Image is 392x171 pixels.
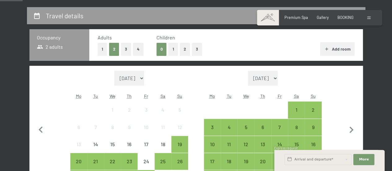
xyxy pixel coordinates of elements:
[359,157,369,162] span: More
[156,43,167,56] button: 0
[171,136,188,153] div: Sun Oct 19 2025
[305,119,321,136] div: Arrival possible
[205,142,220,157] div: 10
[104,119,121,136] div: Wed Oct 08 2025
[305,107,321,123] div: 2
[70,153,87,170] div: Arrival possible
[272,125,287,140] div: 7
[171,101,188,118] div: Sun Oct 05 2025
[353,154,374,165] button: More
[171,153,188,170] div: Arrival possible
[204,136,221,153] div: Arrival possible
[70,136,87,153] div: Arrival not possible
[121,125,137,140] div: 9
[254,119,271,136] div: Arrival possible
[221,136,237,153] div: Arrival possible
[237,153,254,170] div: Arrival possible
[254,153,271,170] div: Thu Nov 20 2025
[227,93,231,99] abbr: Tuesday
[138,107,154,123] div: 3
[121,107,137,123] div: 2
[284,15,308,20] a: Premium Spa
[272,142,287,157] div: 14
[138,125,154,140] div: 10
[209,93,215,99] abbr: Monday
[260,93,265,99] abbr: Thursday
[104,136,121,153] div: Wed Oct 15 2025
[271,153,288,170] div: Fri Nov 21 2025
[155,119,171,136] div: Sat Oct 11 2025
[305,142,321,157] div: 16
[288,142,304,157] div: 15
[37,34,82,41] h3: Occupancy
[237,119,254,136] div: Wed Nov 05 2025
[171,101,188,118] div: Arrival not possible
[70,136,87,153] div: Mon Oct 13 2025
[305,136,321,153] div: Arrival possible
[204,153,221,170] div: Arrival possible
[205,125,220,140] div: 3
[337,15,354,20] a: BOOKING
[121,101,138,118] div: Thu Oct 02 2025
[155,107,171,123] div: 4
[87,136,104,153] div: Tue Oct 14 2025
[37,43,63,50] span: 2 adults
[172,125,187,140] div: 12
[288,119,305,136] div: Sat Nov 08 2025
[155,101,171,118] div: Arrival not possible
[155,142,171,157] div: 18
[155,119,171,136] div: Arrival not possible
[105,142,120,157] div: 15
[317,15,329,20] span: Gallery
[294,93,299,99] abbr: Saturday
[104,101,121,118] div: Wed Oct 01 2025
[138,142,154,157] div: 17
[87,136,104,153] div: Arrival not possible
[87,153,104,170] div: Tue Oct 21 2025
[288,125,304,140] div: 8
[192,43,202,56] button: 3
[121,142,137,157] div: 16
[155,125,171,140] div: 11
[138,153,154,170] div: Fri Oct 24 2025
[255,142,271,157] div: 13
[121,101,138,118] div: Arrival not possible
[171,136,188,153] div: Arrival possible
[88,125,104,140] div: 7
[171,153,188,170] div: Sun Oct 26 2025
[271,119,288,136] div: Fri Nov 07 2025
[288,107,304,123] div: 1
[305,125,321,140] div: 9
[271,153,288,170] div: Arrival possible
[254,136,271,153] div: Thu Nov 13 2025
[46,12,83,20] h2: Travel details
[98,34,112,40] span: Adults
[288,119,305,136] div: Arrival possible
[121,43,131,56] button: 3
[71,142,86,157] div: 13
[237,136,254,153] div: Wed Nov 12 2025
[70,119,87,136] div: Mon Oct 06 2025
[172,142,187,157] div: 19
[254,153,271,170] div: Arrival possible
[221,153,237,170] div: Tue Nov 18 2025
[305,136,321,153] div: Sun Nov 16 2025
[138,101,154,118] div: Fri Oct 03 2025
[171,119,188,136] div: Sun Oct 12 2025
[87,119,104,136] div: Arrival not possible
[204,153,221,170] div: Mon Nov 17 2025
[138,101,154,118] div: Arrival not possible
[104,153,121,170] div: Wed Oct 22 2025
[104,101,121,118] div: Arrival not possible
[238,142,253,157] div: 12
[155,136,171,153] div: Sat Oct 18 2025
[88,142,104,157] div: 14
[144,93,148,99] abbr: Friday
[254,136,271,153] div: Arrival possible
[221,153,237,170] div: Arrival possible
[305,119,321,136] div: Sun Nov 09 2025
[278,93,282,99] abbr: Friday
[105,125,120,140] div: 8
